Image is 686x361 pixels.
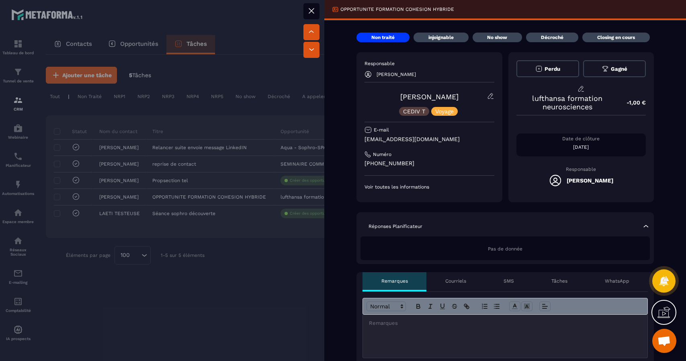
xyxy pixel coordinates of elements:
[365,60,494,67] p: Responsable
[373,151,391,158] p: Numéro
[516,166,646,172] p: Responsable
[488,246,522,252] span: Pas de donnée
[597,34,635,41] p: Closing en cours
[487,34,507,41] p: No show
[400,92,459,101] a: [PERSON_NAME]
[605,278,629,284] p: WhatsApp
[377,72,416,77] p: [PERSON_NAME]
[381,278,408,284] p: Remarques
[365,135,494,143] p: [EMAIL_ADDRESS][DOMAIN_NAME]
[365,184,494,190] p: Voir toutes les informations
[445,278,466,284] p: Courriels
[340,6,454,12] p: OPPORTUNITE FORMATION COHESION HYBRIDE
[504,278,514,284] p: SMS
[516,60,579,77] button: Perdu
[428,34,454,41] p: injoignable
[374,127,389,133] p: E-mail
[365,160,494,167] p: [PHONE_NUMBER]
[567,177,613,184] h5: [PERSON_NAME]
[516,135,646,142] p: Date de clôture
[371,34,395,41] p: Non traité
[583,60,646,77] button: Gagné
[618,95,646,111] p: -1,00 €
[435,109,454,114] p: Voyage
[611,66,627,72] span: Gagné
[652,329,676,353] a: Ouvrir le chat
[403,109,425,114] p: CEDIV T
[545,66,560,72] span: Perdu
[516,94,619,111] p: lufthansa formation neurosciences
[541,34,563,41] p: Décroché
[369,223,422,230] p: Réponses Planificateur
[516,144,646,150] p: [DATE]
[551,278,567,284] p: Tâches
